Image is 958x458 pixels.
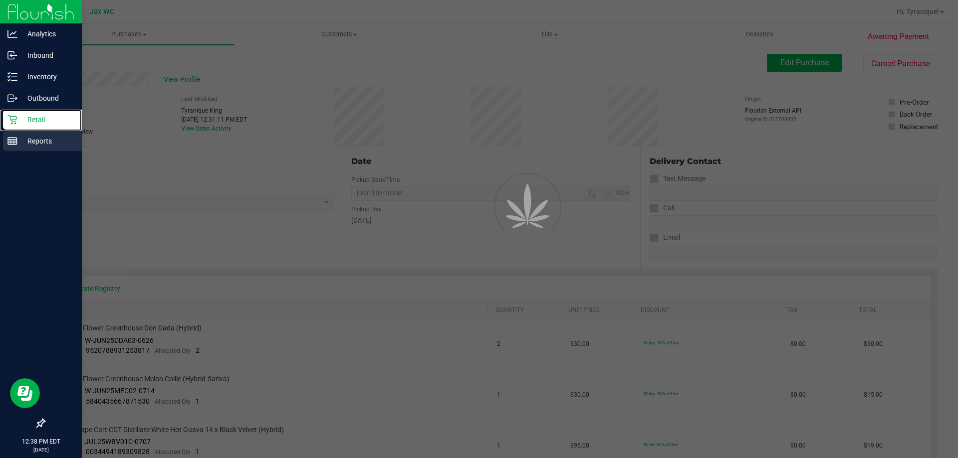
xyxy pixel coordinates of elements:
p: Inbound [17,49,77,61]
p: Retail [17,114,77,126]
inline-svg: Reports [7,136,17,146]
p: Inventory [17,71,77,83]
inline-svg: Retail [7,115,17,125]
inline-svg: Inbound [7,50,17,60]
p: Reports [17,135,77,147]
inline-svg: Outbound [7,93,17,103]
inline-svg: Inventory [7,72,17,82]
p: Outbound [17,92,77,104]
p: [DATE] [4,446,77,454]
p: 12:38 PM EDT [4,437,77,446]
iframe: Resource center [10,378,40,408]
p: Analytics [17,28,77,40]
inline-svg: Analytics [7,29,17,39]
